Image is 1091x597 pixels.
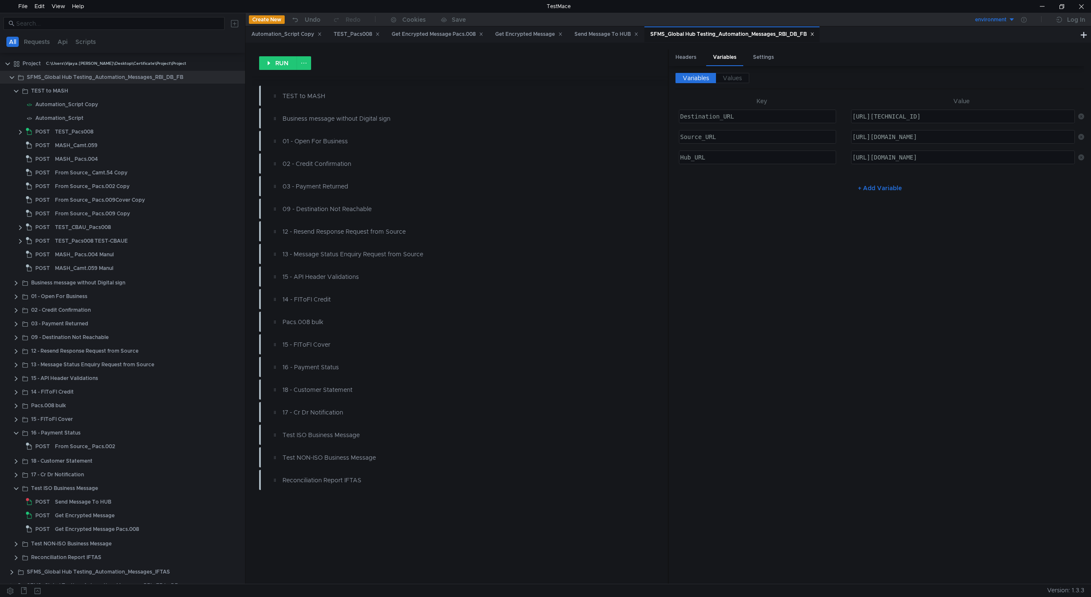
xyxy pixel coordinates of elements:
th: Key [675,96,848,106]
input: Search... [16,19,219,28]
div: 03 - Payment Returned [283,182,595,191]
div: From Source_ Pacs.009Cover Copy [55,194,145,206]
div: From Source_ Pacs.009 Copy [55,207,130,220]
div: Headers [669,49,703,65]
div: 18 - Customer Statement [283,385,595,394]
div: 12 - Resend Response Request from Source [31,345,139,357]
div: Get Encrypted Message Pacs.008 [392,30,483,39]
div: SFMS_Global Hub Testing_Automation_Messages_RBI_DB_FB [27,71,183,84]
div: 14 - FIToFI Credit [31,385,74,398]
div: TEST_Pacs008 [55,125,93,138]
div: TEST_Pacs008 [334,30,380,39]
div: MASH_Camt.059 Manul [55,262,113,275]
button: environment [956,13,1015,26]
div: 15 - API Header Validations [31,372,98,385]
button: RUN [259,56,297,70]
div: Project [23,57,41,70]
div: 15 - FIToFI Cover [31,413,73,426]
span: POST [35,125,50,138]
span: POST [35,180,50,193]
div: Send Message To HUB [55,496,111,508]
div: Get Encrypted Message Pacs.008 [55,523,139,536]
span: POST [35,248,50,261]
div: TEST_Pacs008 TEST-CBAUE [55,235,128,247]
div: SFMS_Global Hub Testing_Automation_Messages_IFTAS [27,565,170,578]
div: MASH_Camt.059 [55,139,98,152]
span: Version: 1.3.3 [1047,584,1084,597]
button: Create New [249,15,285,24]
div: From Source_ Pacs.002 [55,440,115,453]
button: Redo [326,13,367,26]
div: SFMS_Global Testing_Automation_Messages_RBI_ FB to DB [27,579,178,592]
div: 01 - Open For Business [283,136,595,146]
div: 02 - Credit Confirmation [283,159,595,168]
div: Cookies [402,14,426,25]
div: 17 - Cr Dr Notification [283,408,595,417]
div: 16 - Payment Status [283,362,595,372]
div: 03 - Payment Returned [31,317,88,330]
div: 16 - Payment Status [31,426,81,439]
div: Test NON-ISO Business Message [31,537,112,550]
div: 15 - FIToFI Cover [283,340,595,349]
span: POST [35,139,50,152]
div: TEST_CBAU_Pacs008 [55,221,111,234]
div: Automation_Script [35,112,84,125]
div: Undo [305,14,320,25]
span: Values [723,74,742,82]
span: POST [35,153,50,165]
div: Pacs.008 bulk [31,399,66,412]
div: 15 - API Header Validations [283,272,595,281]
div: Reconciliation Report IFTAS [283,475,595,485]
span: POST [35,166,50,179]
div: 17 - Cr Dr Notification [31,468,84,481]
div: 01 - Open For Business [31,290,87,303]
div: From Source_ Pacs.002 Copy [55,180,130,193]
div: Business message without Digital sign [283,114,595,123]
div: 12 - Resend Response Request from Source [283,227,595,236]
span: POST [35,523,50,536]
div: TEST to MASH [31,84,68,97]
div: TEST to MASH [283,91,595,101]
span: Variables [683,74,709,82]
div: Redo [346,14,361,25]
button: Requests [21,37,52,47]
div: Get Encrypted Message [55,509,115,522]
div: Log In [1067,14,1085,25]
div: Reconciliation Report IFTAS [31,551,101,564]
div: Save [452,17,466,23]
div: 09 - Destination Not Reachable [283,204,595,214]
button: Scripts [73,37,98,47]
div: From Source_ Camt.54 Copy [55,166,127,179]
div: environment [975,16,1007,24]
span: POST [35,207,50,220]
button: Undo [285,13,326,26]
div: 02 - Credit Confirmation [31,304,91,316]
span: POST [35,194,50,206]
div: MASH_ Pacs.004 [55,153,98,165]
div: Variables [706,49,743,66]
div: 13 - Message Status Enquiry Request from Source [283,249,595,259]
div: Automation_Script Copy [35,98,98,111]
span: POST [35,235,50,247]
div: MASH_ Pacs.004 Manul [55,248,114,261]
button: Api [55,37,70,47]
div: 14 - FIToFI Credit [283,295,595,304]
span: POST [35,509,50,522]
div: Get Encrypted Message [495,30,563,39]
div: Settings [746,49,781,65]
div: Test ISO Business Message [283,430,595,440]
div: C:\Users\Vijaya.[PERSON_NAME]\Desktop\Certificate\Project\Project [46,57,186,70]
th: Value [848,96,1075,106]
span: POST [35,496,50,508]
span: POST [35,440,50,453]
div: Automation_Script Copy [251,30,322,39]
div: 18 - Customer Statement [31,455,92,467]
div: Test NON-ISO Business Message [283,453,595,462]
div: Business message without Digital sign [31,276,125,289]
div: 09 - Destination Not Reachable [31,331,109,344]
span: POST [35,262,50,275]
div: Pacs.008 bulk [283,317,595,327]
span: POST [35,221,50,234]
button: All [6,37,19,47]
div: SFMS_Global Hub Testing_Automation_Messages_RBI_DB_FB [650,30,814,39]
